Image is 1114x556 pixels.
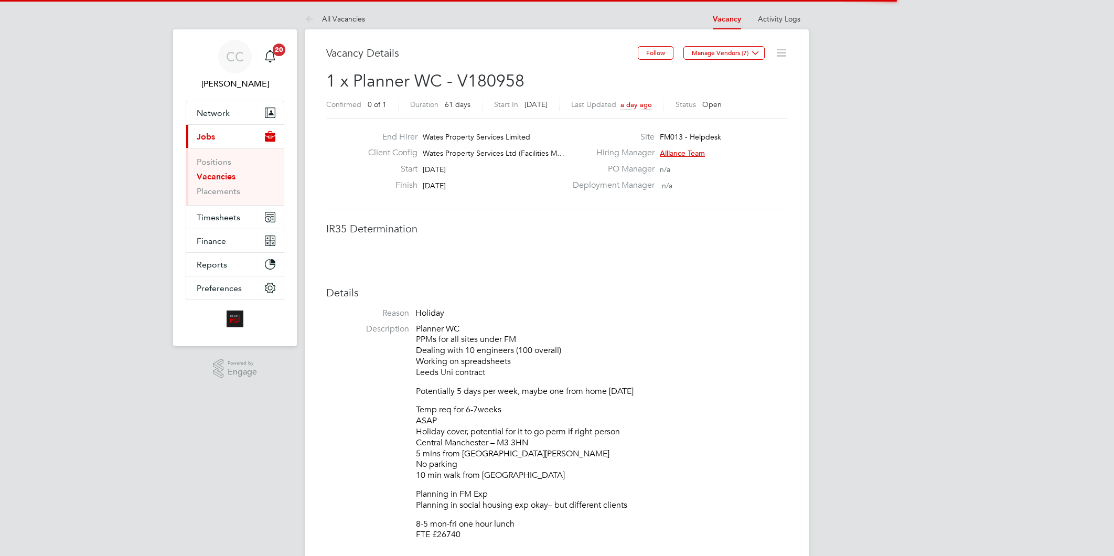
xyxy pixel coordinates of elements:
[197,186,240,196] a: Placements
[186,78,284,90] span: Claire Compton
[416,404,788,481] p: Temp req for 6-7weeks ASAP Holiday cover, potential for it to go perm if right person Central Man...
[197,157,231,167] a: Positions
[416,324,788,378] p: Planner WC PPMs for all sites under FM Dealing with 10 engineers (100 overall) Working on spreads...
[260,40,281,73] a: 20
[326,71,524,91] span: 1 x Planner WC - V180958
[368,100,387,109] span: 0 of 1
[620,100,652,109] span: a day ago
[662,181,672,190] span: n/a
[197,260,227,270] span: Reports
[186,125,284,148] button: Jobs
[410,100,438,109] label: Duration
[713,15,741,24] a: Vacancy
[326,308,409,319] label: Reason
[186,101,284,124] button: Network
[326,100,361,109] label: Confirmed
[660,148,705,158] span: Alliance Team
[683,46,765,60] button: Manage Vendors (7)
[186,276,284,300] button: Preferences
[326,222,788,236] h3: IR35 Determination
[423,132,530,142] span: Wates Property Services Limited
[445,100,470,109] span: 61 days
[758,14,800,24] a: Activity Logs
[360,147,417,158] label: Client Config
[423,165,446,174] span: [DATE]
[305,14,365,24] a: All Vacancies
[326,286,788,300] h3: Details
[228,359,257,368] span: Powered by
[702,100,722,109] span: Open
[423,181,446,190] span: [DATE]
[197,283,242,293] span: Preferences
[494,100,518,109] label: Start In
[416,386,788,397] p: Potentially 5 days per week, maybe one from home [DATE]
[197,172,235,181] a: Vacancies
[186,40,284,90] a: CC[PERSON_NAME]
[360,164,417,175] label: Start
[197,108,230,118] span: Network
[676,100,696,109] label: Status
[566,180,655,191] label: Deployment Manager
[566,132,655,143] label: Site
[660,132,721,142] span: FM013 - Helpdesk
[423,148,564,158] span: Wates Property Services Ltd (Facilities M…
[186,229,284,252] button: Finance
[571,100,616,109] label: Last Updated
[226,50,244,63] span: CC
[273,44,285,56] span: 20
[360,132,417,143] label: End Hirer
[197,132,215,142] span: Jobs
[197,212,240,222] span: Timesheets
[186,253,284,276] button: Reports
[326,324,409,335] label: Description
[416,519,788,541] p: 8-5 mon-fri one hour lunch FTE £26740
[228,368,257,377] span: Engage
[660,165,670,174] span: n/a
[186,206,284,229] button: Timesheets
[524,100,548,109] span: [DATE]
[360,180,417,191] label: Finish
[416,489,788,511] p: Planning in FM Exp Planning in social housing exp okay– but different clients
[638,46,673,60] button: Follow
[326,46,638,60] h3: Vacancy Details
[186,148,284,205] div: Jobs
[415,308,444,318] span: Holiday
[173,29,297,346] nav: Main navigation
[566,147,655,158] label: Hiring Manager
[227,311,243,327] img: alliancemsp-logo-retina.png
[213,359,258,379] a: Powered byEngage
[566,164,655,175] label: PO Manager
[186,311,284,327] a: Go to home page
[197,236,226,246] span: Finance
